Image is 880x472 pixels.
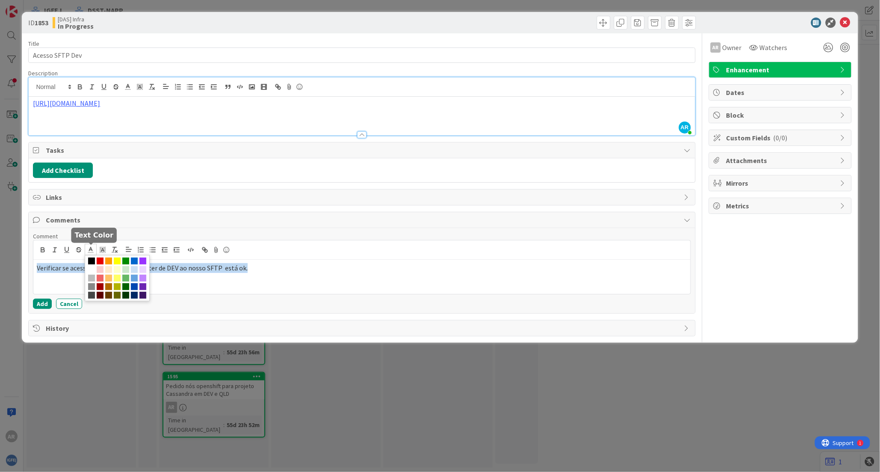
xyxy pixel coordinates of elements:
div: 1 [44,3,47,10]
b: 1853 [35,18,48,27]
span: Tasks [46,145,679,155]
span: AR [679,122,691,134]
span: [DAS] Infra [58,16,94,23]
input: type card name here... [28,47,695,63]
span: ID [28,18,48,28]
span: Attachments [726,155,836,166]
button: Add Checklist [33,163,93,178]
span: Enhancement [726,65,836,75]
span: Comments [46,215,679,225]
a: [URL][DOMAIN_NAME] [33,99,100,107]
button: Cancel [56,299,82,309]
span: Block [726,110,836,120]
span: Dates [726,87,836,98]
b: In Progress [58,23,94,30]
span: Metrics [726,201,836,211]
span: Links [46,192,679,202]
span: Watchers [760,42,788,53]
span: ( 0/0 ) [773,134,788,142]
label: Title [28,40,39,47]
span: Verificar se acesso com origem no cluster de DEV ao nosso SFTP está ok. [37,264,248,272]
span: History [46,323,679,333]
span: Support [18,1,39,12]
span: Owner [723,42,742,53]
span: Description [28,69,58,77]
span: Mirrors [726,178,836,188]
button: Add [33,299,52,309]
div: AR [711,42,721,53]
span: Custom Fields [726,133,836,143]
span: Comment [33,232,58,240]
h5: Text Color [75,231,113,239]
